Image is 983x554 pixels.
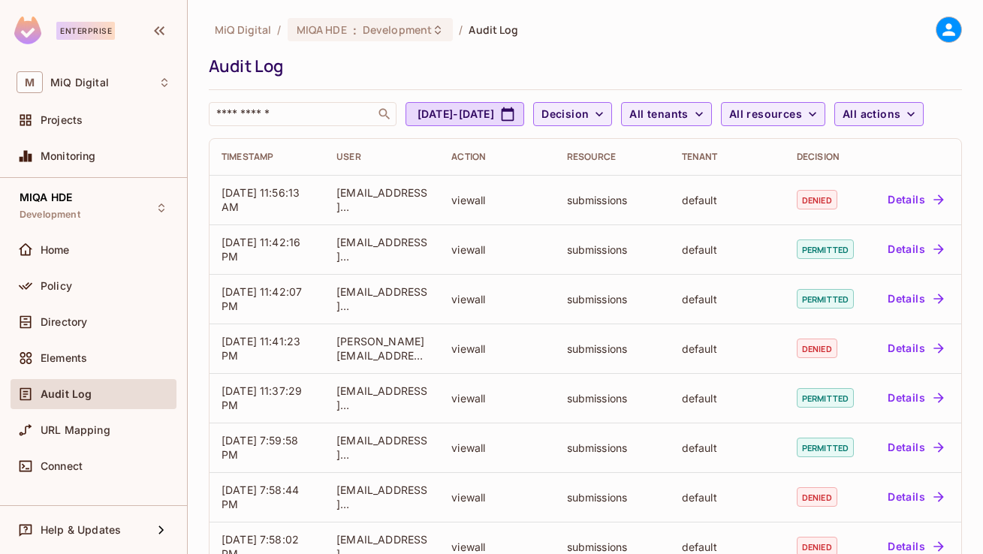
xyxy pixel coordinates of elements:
button: Details [882,188,949,212]
button: Details [882,336,949,360]
span: Monitoring [41,150,96,162]
div: [EMAIL_ADDRESS][DOMAIN_NAME] [336,235,427,263]
span: Audit Log [41,388,92,400]
button: Details [882,435,949,459]
span: Elements [41,352,87,364]
span: Development [20,209,80,221]
div: [EMAIL_ADDRESS][DOMAIN_NAME] [336,185,427,214]
span: Directory [41,316,87,328]
button: Details [882,485,949,509]
span: denied [797,339,837,358]
span: Workspace: MiQ Digital [50,77,109,89]
span: MIQA HDE [297,23,347,37]
span: Connect [41,460,83,472]
span: [DATE] 11:37:29 PM [222,384,302,411]
span: [DATE] 7:58:44 PM [222,483,299,510]
span: M [17,71,43,93]
div: default [682,242,773,257]
button: [DATE]-[DATE] [406,102,524,126]
span: All tenants [629,105,688,124]
div: [EMAIL_ADDRESS][DOMAIN_NAME] [336,433,427,462]
span: permitted [797,388,854,408]
div: User [336,151,427,163]
li: / [459,23,463,37]
div: Action [451,151,542,163]
img: SReyMgAAAABJRU5ErkJggg== [14,17,41,44]
div: default [682,391,773,405]
div: viewall [451,441,542,455]
button: Details [882,386,949,410]
div: [EMAIL_ADDRESS][DOMAIN_NAME] [336,384,427,412]
div: default [682,342,773,356]
div: Decision [797,151,856,163]
div: submissions [567,540,658,554]
div: Audit Log [209,55,954,77]
div: viewall [451,292,542,306]
div: default [682,292,773,306]
div: Resource [567,151,658,163]
div: [EMAIL_ADDRESS][DOMAIN_NAME] [336,483,427,511]
span: [DATE] 11:42:07 PM [222,285,302,312]
span: the active workspace [215,23,271,37]
span: Projects [41,114,83,126]
div: default [682,193,773,207]
div: viewall [451,242,542,257]
div: default [682,490,773,504]
button: Decision [533,102,612,126]
li: / [277,23,281,37]
div: submissions [567,441,658,455]
button: Details [882,237,949,261]
span: denied [797,190,837,209]
div: [PERSON_NAME][EMAIL_ADDRESS][DOMAIN_NAME] [336,334,427,363]
span: Development [363,23,432,37]
span: Audit Log [469,23,518,37]
span: [DATE] 11:56:13 AM [222,186,300,213]
div: submissions [567,490,658,504]
div: submissions [567,242,658,257]
span: URL Mapping [41,424,110,436]
div: Timestamp [222,151,312,163]
span: Policy [41,280,72,292]
button: All resources [721,102,825,126]
div: viewall [451,342,542,356]
span: MIQA HDE [20,191,72,203]
span: [DATE] 11:41:23 PM [222,335,300,362]
button: All actions [834,102,924,126]
div: Tenant [682,151,773,163]
span: permitted [797,239,854,259]
button: All tenants [621,102,711,126]
div: default [682,540,773,554]
div: Enterprise [56,22,115,40]
div: viewall [451,540,542,554]
span: [DATE] 7:59:58 PM [222,434,298,461]
div: submissions [567,391,658,405]
span: denied [797,487,837,507]
span: All actions [843,105,900,124]
div: [EMAIL_ADDRESS][DOMAIN_NAME] [336,285,427,313]
button: Details [882,287,949,311]
div: submissions [567,292,658,306]
div: viewall [451,391,542,405]
span: permitted [797,438,854,457]
div: submissions [567,193,658,207]
span: [DATE] 11:42:16 PM [222,236,300,263]
span: Home [41,244,70,256]
span: permitted [797,289,854,309]
div: default [682,441,773,455]
div: viewall [451,490,542,504]
div: submissions [567,342,658,356]
span: Decision [541,105,589,124]
span: : [352,24,357,36]
div: viewall [451,193,542,207]
span: All resources [729,105,802,124]
span: Help & Updates [41,524,121,536]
